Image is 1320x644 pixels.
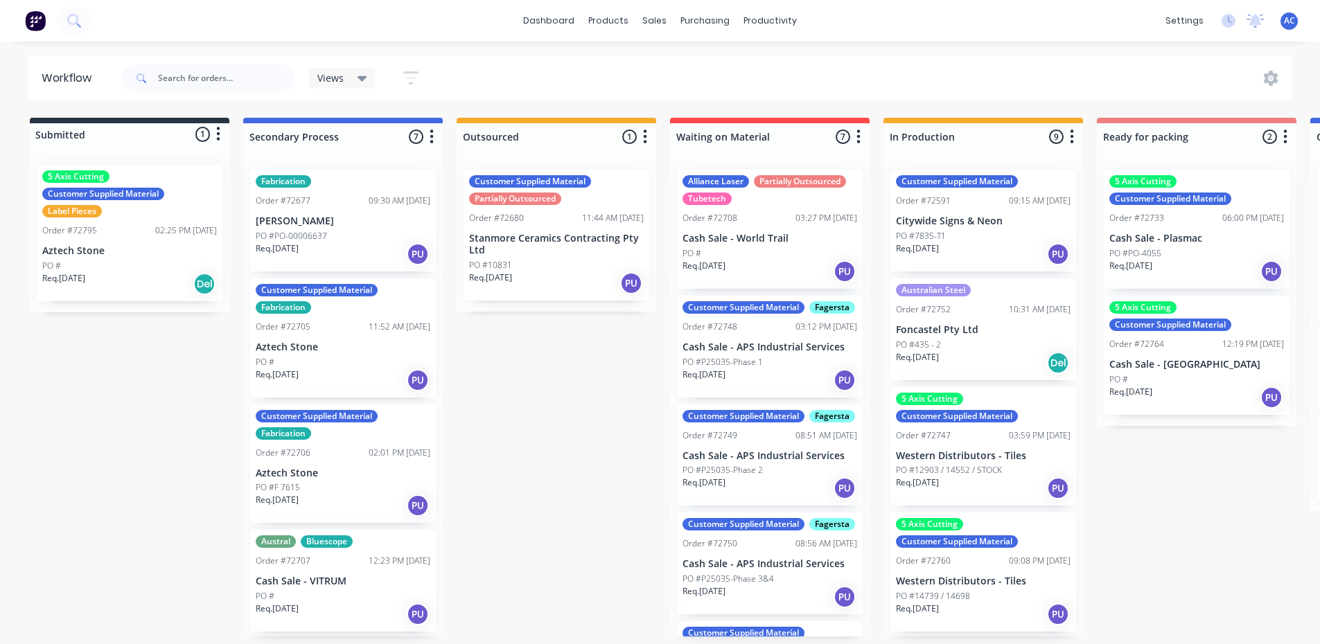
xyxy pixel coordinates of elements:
[1222,338,1284,350] div: 12:19 PM [DATE]
[683,212,737,224] div: Order #72708
[683,341,857,353] p: Cash Sale - APS Industrial Services
[1159,10,1211,31] div: settings
[834,260,856,283] div: PU
[256,230,327,242] p: PO #PO-00006637
[42,205,102,217] div: Label Pieces
[896,324,1071,336] p: Foncastel Pty Ltd
[674,10,737,31] div: purchasing
[683,193,732,205] div: Tubetech
[250,530,436,632] div: AustralBluescopeOrder #7270712:23 PM [DATE]Cash Sale - VITRUMPO #Req.[DATE]PU
[890,170,1076,271] div: Customer Supplied MaterialOrder #7259109:15 AM [DATE]Citywide Signs & NeonPO #7835-T1Req.[DATE]PU
[896,464,1002,476] p: PO #12903 / 14552 / STOCK
[677,296,863,397] div: Customer Supplied MaterialFagerstaOrder #7274803:12 PM [DATE]Cash Sale - APS Industrial ServicesP...
[809,301,855,314] div: Fagersta
[683,321,737,333] div: Order #72748
[896,215,1071,227] p: Citywide Signs & Neon
[896,575,1071,587] p: Western Distributors - Tiles
[516,10,581,31] a: dashboard
[1104,296,1290,415] div: 5 Axis CuttingCustomer Supplied MaterialOrder #7276412:19 PM [DATE]Cash Sale - [GEOGRAPHIC_DATA]P...
[896,535,1018,548] div: Customer Supplied Material
[256,356,274,368] p: PO #
[754,175,846,188] div: Partially Outsourced
[890,387,1076,506] div: 5 Axis CuttingCustomer Supplied MaterialOrder #7274703:59 PM [DATE]Western Distributors - TilesPO...
[42,272,85,285] p: Req. [DATE]
[896,303,951,316] div: Order #72752
[737,10,804,31] div: productivity
[896,351,939,364] p: Req. [DATE]
[193,273,215,295] div: Del
[301,535,353,548] div: Bluescope
[896,175,1018,188] div: Customer Supplied Material
[1047,603,1069,625] div: PU
[683,233,857,244] p: Cash Sale - World Trail
[469,175,591,188] div: Customer Supplied Material
[25,10,46,31] img: Factory
[890,512,1076,632] div: 5 Axis CuttingCustomer Supplied MaterialOrder #7276009:08 PM [DATE]Western Distributors - TilesPO...
[1109,319,1231,331] div: Customer Supplied Material
[1109,386,1152,398] p: Req. [DATE]
[1260,386,1283,409] div: PU
[683,585,725,598] p: Req. [DATE]
[683,573,774,585] p: PO #P25035-Phase 3&4
[896,393,963,405] div: 5 Axis Cutting
[809,518,855,530] div: Fagersta
[158,64,295,92] input: Search for orders...
[896,284,971,296] div: Australian Steel
[469,212,524,224] div: Order #72680
[1260,260,1283,283] div: PU
[683,464,763,476] p: PO #P25035-Phase 2
[469,233,644,256] p: Stanmore Ceramics Contracting Pty Ltd
[256,284,378,296] div: Customer Supplied Material
[256,494,299,506] p: Req. [DATE]
[1109,301,1177,314] div: 5 Axis Cutting
[256,535,296,548] div: Austral
[683,175,749,188] div: Alliance Laser
[1109,338,1164,350] div: Order #72764
[256,590,274,602] p: PO #
[256,410,378,422] div: Customer Supplied Material
[317,71,344,85] span: Views
[677,404,863,506] div: Customer Supplied MaterialFagerstaOrder #7274908:51 AM [DATE]Cash Sale - APS Industrial ServicesP...
[795,321,857,333] div: 03:12 PM [DATE]
[256,555,310,567] div: Order #72707
[42,188,164,200] div: Customer Supplied Material
[890,278,1076,380] div: Australian SteelOrder #7275210:31 AM [DATE]Foncastel Pty LtdPO #435 - 2Req.[DATE]Del
[1109,247,1161,260] p: PO #PO-4055
[896,476,939,489] p: Req. [DATE]
[1109,260,1152,272] p: Req. [DATE]
[256,467,430,479] p: Aztech Stone
[1109,193,1231,205] div: Customer Supplied Material
[809,410,855,422] div: Fagersta
[683,537,737,550] div: Order #72750
[256,175,311,188] div: Fabrication
[896,339,941,351] p: PO #435 - 2
[1009,555,1071,567] div: 09:08 PM [DATE]
[256,602,299,615] p: Req. [DATE]
[834,477,856,499] div: PU
[683,518,804,530] div: Customer Supplied Material
[250,404,436,524] div: Customer Supplied MaterialFabricationOrder #7270602:01 PM [DATE]Aztech StonePO #F 7615Req.[DATE]PU
[896,450,1071,462] p: Western Distributors - Tiles
[369,555,430,567] div: 12:23 PM [DATE]
[896,518,963,530] div: 5 Axis Cutting
[683,476,725,489] p: Req. [DATE]
[256,575,430,587] p: Cash Sale - VITRUM
[407,603,429,625] div: PU
[407,369,429,391] div: PU
[369,195,430,207] div: 09:30 AM [DATE]
[896,410,1018,422] div: Customer Supplied Material
[1047,477,1069,499] div: PU
[1109,233,1284,244] p: Cash Sale - Plasmac
[256,195,310,207] div: Order #72677
[896,242,939,255] p: Req. [DATE]
[795,537,857,550] div: 08:56 AM [DATE]
[896,195,951,207] div: Order #72591
[683,301,804,314] div: Customer Supplied Material
[1222,212,1284,224] div: 06:00 PM [DATE]
[250,170,436,271] div: FabricationOrder #7267709:30 AM [DATE][PERSON_NAME]PO #PO-00006637Req.[DATE]PU
[683,558,857,570] p: Cash Sale - APS Industrial Services
[1009,303,1071,316] div: 10:31 AM [DATE]
[896,555,951,567] div: Order #72760
[896,429,951,442] div: Order #72747
[683,356,763,368] p: PO #P25035-Phase 1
